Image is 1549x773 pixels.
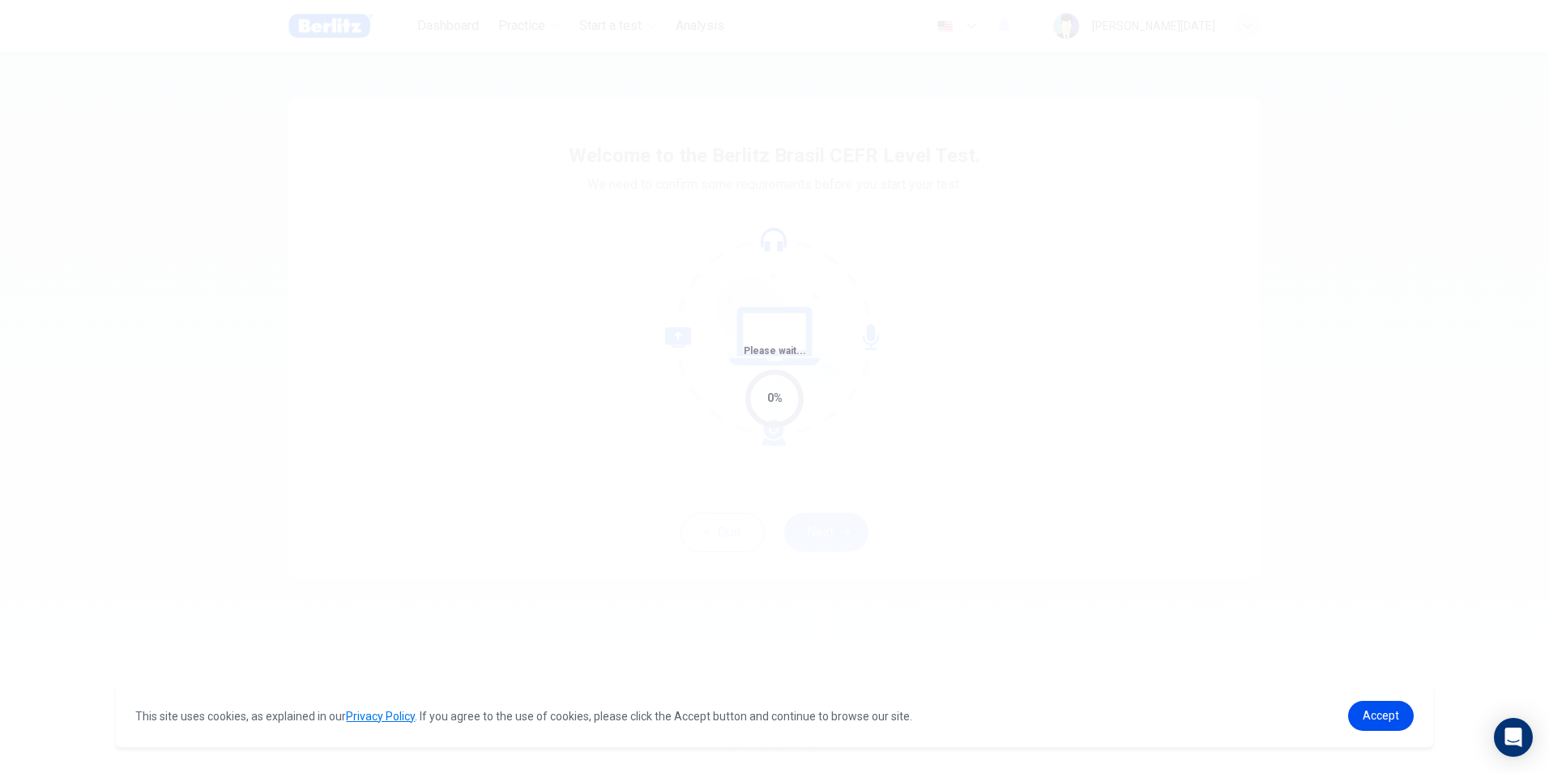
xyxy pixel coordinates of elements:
[135,710,912,723] span: This site uses cookies, as explained in our . If you agree to the use of cookies, please click th...
[346,710,415,723] a: Privacy Policy
[767,389,783,408] div: 0%
[116,685,1432,747] div: cookieconsent
[1363,709,1399,722] span: Accept
[1348,701,1414,731] a: dismiss cookie message
[744,345,806,357] span: Please wait...
[1494,718,1533,757] div: Open Intercom Messenger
